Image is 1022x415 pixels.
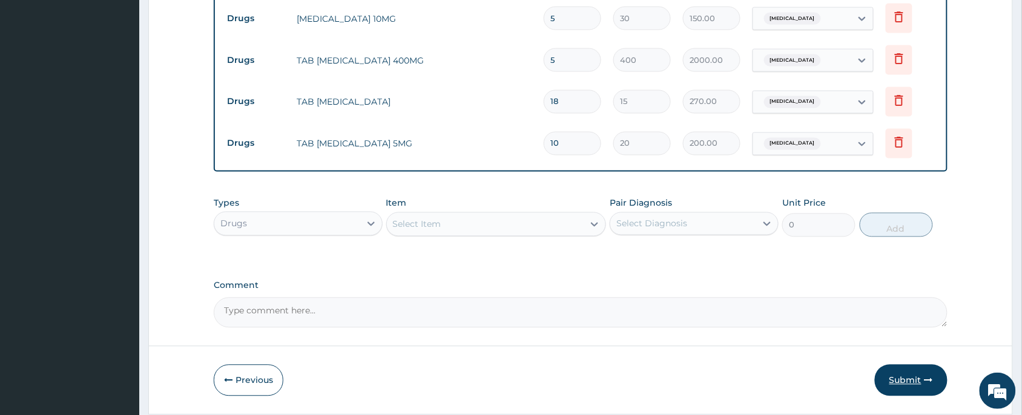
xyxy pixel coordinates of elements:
[764,13,821,25] span: [MEDICAL_DATA]
[221,49,291,71] td: Drugs
[70,128,167,250] span: We're online!
[393,218,441,230] div: Select Item
[875,365,948,396] button: Submit
[764,54,821,67] span: [MEDICAL_DATA]
[610,197,672,209] label: Pair Diagnosis
[764,96,821,108] span: [MEDICAL_DATA]
[616,218,687,230] div: Select Diagnosis
[221,7,291,30] td: Drugs
[22,60,49,91] img: d_794563401_company_1708531726252_794563401
[386,197,407,209] label: Item
[860,213,933,237] button: Add
[220,218,247,230] div: Drugs
[214,198,239,209] label: Types
[199,6,228,35] div: Minimize live chat window
[6,282,231,324] textarea: Type your message and hit 'Enter'
[221,91,291,113] td: Drugs
[291,132,538,156] td: TAB [MEDICAL_DATA] 5MG
[291,90,538,114] td: TAB [MEDICAL_DATA]
[214,365,283,396] button: Previous
[214,281,948,291] label: Comment
[291,48,538,73] td: TAB [MEDICAL_DATA] 400MG
[291,7,538,31] td: [MEDICAL_DATA] 10MG
[63,68,203,83] div: Chat with us now
[221,132,291,155] td: Drugs
[782,197,826,209] label: Unit Price
[764,138,821,150] span: [MEDICAL_DATA]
